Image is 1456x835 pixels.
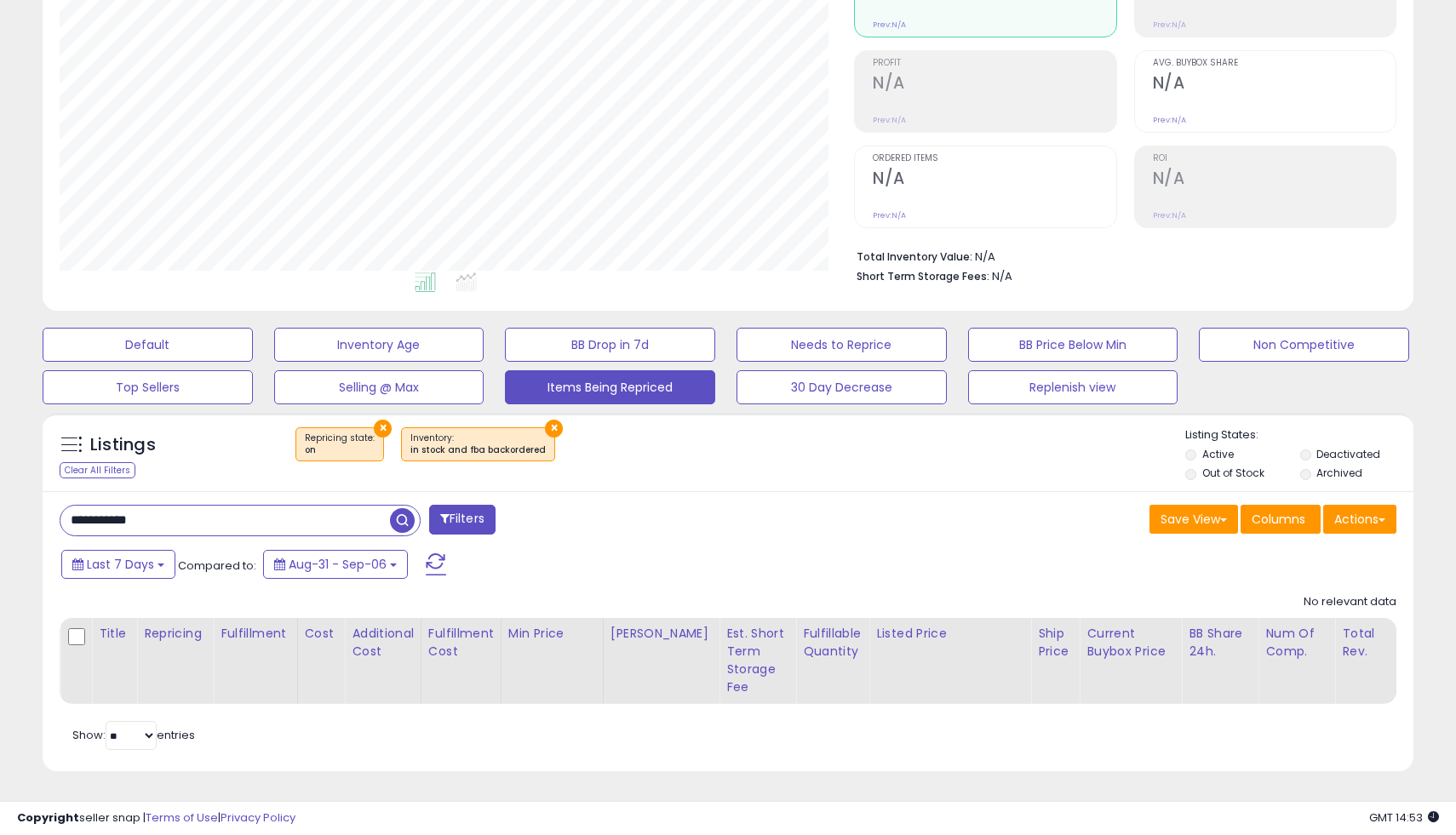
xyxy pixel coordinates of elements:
div: in stock and fba backordered [410,444,546,456]
small: Prev: N/A [873,115,906,125]
small: Prev: N/A [873,210,906,220]
span: Profit [873,59,1115,68]
b: Total Inventory Value: [857,249,972,264]
button: Replenish view [968,370,1178,404]
div: Fulfillment Cost [428,625,494,661]
span: Columns [1252,511,1305,528]
h2: N/A [1153,73,1396,96]
button: Non Competitive [1199,328,1409,362]
div: on [305,444,375,456]
div: Additional Cost [352,625,414,661]
div: Total Rev. [1342,625,1404,661]
div: Ship Price [1038,625,1072,661]
h2: N/A [873,169,1115,192]
div: Listed Price [876,625,1023,643]
label: Active [1202,447,1234,461]
span: Show: entries [72,727,195,743]
button: Needs to Reprice [737,328,947,362]
button: Top Sellers [43,370,253,404]
div: Clear All Filters [60,462,135,478]
button: BB Price Below Min [968,328,1178,362]
span: ROI [1153,154,1396,163]
small: Prev: N/A [1153,210,1186,220]
div: Fulfillment [221,625,289,643]
button: Default [43,328,253,362]
label: Deactivated [1316,447,1380,461]
small: Prev: N/A [1153,115,1186,125]
span: Ordered Items [873,154,1115,163]
h2: N/A [1153,169,1396,192]
div: BB Share 24h. [1189,625,1251,661]
button: × [545,420,563,438]
p: Listing States: [1185,427,1413,443]
span: Inventory : [410,432,546,457]
button: BB Drop in 7d [505,328,715,362]
button: Items Being Repriced [505,370,715,404]
strong: Copyright [17,809,79,826]
span: 2025-09-14 14:53 GMT [1369,809,1439,826]
button: × [374,420,392,438]
a: Terms of Use [146,809,218,826]
a: Privacy Policy [221,809,295,826]
div: Repricing [144,625,206,643]
span: Last 7 Days [87,556,154,573]
button: Aug-31 - Sep-06 [263,550,408,579]
h2: N/A [873,73,1115,96]
div: [PERSON_NAME] [610,625,712,643]
button: Filters [429,505,496,535]
span: N/A [992,268,1012,284]
span: Avg. Buybox Share [1153,59,1396,68]
span: Repricing state : [305,432,375,457]
small: Prev: N/A [1153,20,1186,30]
div: seller snap | | [17,810,295,826]
h5: Listings [90,433,156,457]
button: Actions [1323,505,1396,534]
b: Short Term Storage Fees: [857,269,989,283]
button: 30 Day Decrease [737,370,947,404]
div: No relevant data [1304,594,1396,610]
div: Min Price [508,625,596,643]
span: Aug-31 - Sep-06 [289,556,387,573]
div: Cost [305,625,338,643]
label: Archived [1316,466,1362,480]
div: Title [99,625,129,643]
small: Prev: N/A [873,20,906,30]
label: Out of Stock [1202,466,1264,480]
div: Num of Comp. [1265,625,1327,661]
button: Selling @ Max [274,370,484,404]
li: N/A [857,245,1384,266]
div: Fulfillable Quantity [803,625,862,661]
div: Est. Short Term Storage Fee [726,625,788,696]
button: Last 7 Days [61,550,175,579]
div: Current Buybox Price [1086,625,1174,661]
button: Save View [1149,505,1238,534]
button: Columns [1241,505,1321,534]
button: Inventory Age [274,328,484,362]
span: Compared to: [178,558,256,574]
